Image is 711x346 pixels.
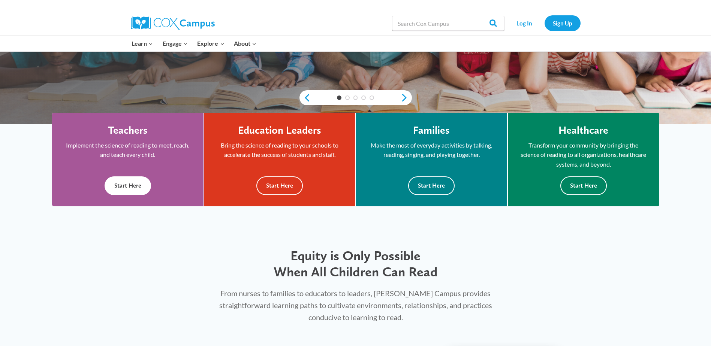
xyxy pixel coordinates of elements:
button: Child menu of Explore [193,36,229,51]
a: 4 [361,95,366,100]
p: Make the most of everyday activities by talking, reading, singing, and playing together. [367,140,496,160]
a: Families Make the most of everyday activities by talking, reading, singing, and playing together.... [356,113,507,206]
a: 3 [353,95,358,100]
button: Start Here [256,176,303,195]
a: Teachers Implement the science of reading to meet, reach, and teach every child. Start Here [52,113,204,206]
button: Child menu of Engage [158,36,193,51]
a: previous [299,93,311,102]
a: next [401,93,412,102]
img: Cox Campus [131,16,215,30]
h4: Healthcare [558,124,608,137]
a: 1 [337,95,341,100]
button: Child menu of Learn [127,36,158,51]
span: Equity is Only Possible When All Children Can Read [274,248,438,280]
a: Sign Up [545,15,581,31]
button: Start Here [105,176,151,195]
p: Bring the science of reading to your schools to accelerate the success of students and staff. [216,140,344,160]
p: Transform your community by bringing the science of reading to all organizations, healthcare syst... [519,140,648,169]
button: Start Here [408,176,455,195]
a: 2 [345,95,350,100]
a: Log In [508,15,541,31]
nav: Primary Navigation [127,36,261,51]
h4: Education Leaders [238,124,321,137]
h4: Teachers [108,124,148,137]
input: Search Cox Campus [392,16,504,31]
p: From nurses to families to educators to leaders, [PERSON_NAME] Campus provides straightforward le... [211,287,501,323]
button: Child menu of About [229,36,261,51]
h4: Families [413,124,450,137]
a: Healthcare Transform your community by bringing the science of reading to all organizations, heal... [508,113,659,206]
div: content slider buttons [299,90,412,105]
p: Implement the science of reading to meet, reach, and teach every child. [63,140,192,160]
a: 5 [370,95,374,100]
nav: Secondary Navigation [508,15,581,31]
a: Education Leaders Bring the science of reading to your schools to accelerate the success of stude... [204,113,355,206]
button: Start Here [560,176,607,195]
